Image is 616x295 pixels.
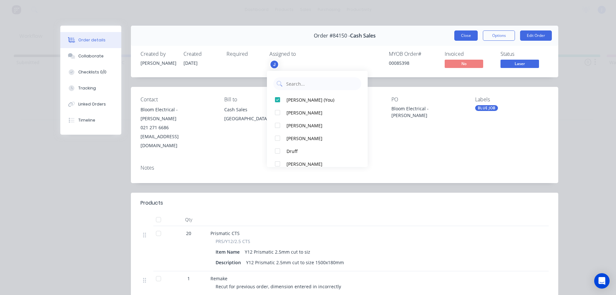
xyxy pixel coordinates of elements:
div: Collaborate [78,53,104,59]
div: [GEOGRAPHIC_DATA], [224,114,298,123]
div: [PERSON_NAME] [287,135,354,142]
span: No [445,60,483,68]
button: Options [483,30,515,41]
button: Linked Orders [60,96,121,112]
div: [PERSON_NAME] [141,60,176,66]
div: Bill to [224,97,298,103]
div: Timeline [78,117,95,123]
div: [PERSON_NAME] [287,109,354,116]
button: [PERSON_NAME] (You) [267,93,368,106]
div: Checklists 0/0 [78,69,107,75]
div: 00085398 [389,60,437,66]
div: Tracking [78,85,96,91]
div: Cash Sales [224,105,298,114]
div: Products [141,199,163,207]
div: Created [184,51,219,57]
span: Recut for previous order, dimension entered in incorrectly [216,283,341,290]
div: Assigned to [269,51,334,57]
span: [DATE] [184,60,198,66]
span: Laser [501,60,539,68]
button: [PERSON_NAME] [267,132,368,145]
span: 1 [187,275,190,282]
span: 20 [186,230,191,237]
div: PO [391,97,465,103]
div: Contact [141,97,214,103]
div: Order details [78,37,106,43]
button: Collaborate [60,48,121,64]
div: Druff [287,148,354,155]
button: Tracking [60,80,121,96]
div: Bloom Electrical - [PERSON_NAME]021 271 6686[EMAIL_ADDRESS][DOMAIN_NAME] [141,105,214,150]
span: Prismatic CTS [210,230,240,236]
div: Open Intercom Messenger [594,273,610,289]
div: [PERSON_NAME] [287,122,354,129]
div: Status [501,51,549,57]
button: Druff [267,145,368,157]
button: [PERSON_NAME] [267,119,368,132]
button: Edit Order [520,30,552,41]
input: Search... [286,77,358,90]
div: MYOB Order # [389,51,437,57]
div: 021 271 6686 [141,123,214,132]
div: Invoiced [445,51,493,57]
span: Order #84150 - [314,33,350,39]
div: [PERSON_NAME] (You) [287,97,354,103]
button: Order details [60,32,121,48]
button: [PERSON_NAME] [267,106,368,119]
div: Y12 Prismatic 2.5mm cut to size 1500x180mm [244,258,346,267]
div: Linked Orders [78,101,106,107]
div: Created by [141,51,176,57]
div: Notes [141,165,549,171]
span: Remake [210,275,227,282]
div: Bloom Electrical - [PERSON_NAME] [391,105,465,119]
div: Qty [169,213,208,226]
button: Checklists 0/0 [60,64,121,80]
span: Cash Sales [350,33,376,39]
div: [PERSON_NAME] [287,161,354,167]
div: Cash Sales[GEOGRAPHIC_DATA], [224,105,298,126]
div: BLUE JOB [475,105,498,111]
button: Timeline [60,112,121,128]
button: [PERSON_NAME] [267,157,368,170]
div: Required [227,51,262,57]
button: Close [454,30,478,41]
button: J [269,60,279,69]
span: PRS/Y12/2.5 CTS [216,238,250,245]
div: Labels [475,97,549,103]
div: Y12 Prismatic 2.5mm cut to siz [242,247,313,257]
div: [EMAIL_ADDRESS][DOMAIN_NAME] [141,132,214,150]
div: Description [216,258,244,267]
button: Laser [501,60,539,69]
div: Item Name [216,247,242,257]
div: Bloom Electrical - [PERSON_NAME] [141,105,214,123]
